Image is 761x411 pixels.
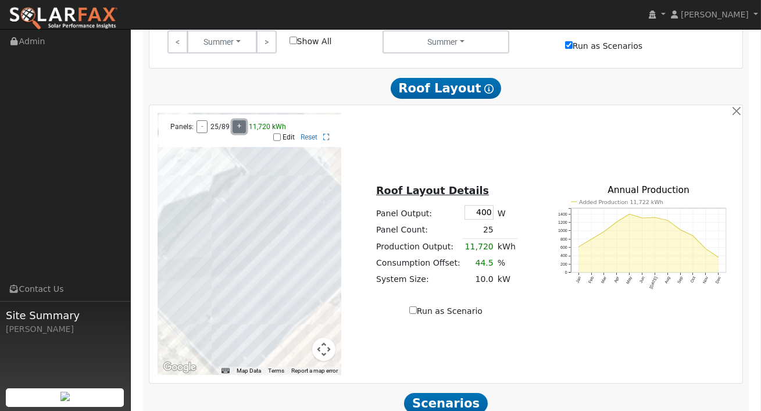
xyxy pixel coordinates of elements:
[565,270,567,274] text: 0
[249,123,286,131] span: 11,720 kWh
[383,30,510,53] button: Summer
[187,30,257,53] button: Summer
[558,228,567,233] text: 1000
[588,276,595,284] text: Feb
[495,255,517,271] td: %
[290,37,297,44] input: Show All
[170,123,194,131] span: Panels:
[462,238,495,255] td: 11,720
[616,221,617,223] circle: onclick=""
[374,221,463,238] td: Panel Count:
[626,276,633,285] text: May
[301,133,317,141] a: Reset
[639,276,645,284] text: Jun
[590,238,592,240] circle: onclick=""
[374,271,463,288] td: System Size:
[560,245,567,249] text: 600
[600,276,607,284] text: Mar
[290,35,332,48] label: Show All
[462,255,495,271] td: 44.5
[462,221,495,238] td: 25
[374,255,463,271] td: Consumption Offset:
[575,276,581,284] text: Jan
[654,217,656,219] circle: onclick=""
[495,203,517,221] td: W
[256,30,277,53] a: >
[560,262,567,266] text: 200
[221,367,230,375] button: Keyboard shortcuts
[558,212,567,216] text: 1400
[613,276,620,284] text: Apr
[9,6,118,31] img: SolarFax
[608,184,689,195] text: Annual Production
[6,323,124,335] div: [PERSON_NAME]
[484,84,494,94] i: Show Help
[689,276,696,284] text: Oct
[210,123,230,131] span: 25/89
[692,235,694,237] circle: onclick=""
[374,238,463,255] td: Production Output:
[577,246,579,248] circle: onclick=""
[702,276,709,284] text: Nov
[718,256,720,258] circle: onclick=""
[6,308,124,323] span: Site Summary
[667,220,669,221] circle: onclick=""
[641,217,643,219] circle: onclick=""
[649,276,659,290] text: [DATE]
[312,338,335,361] button: Map camera controls
[376,185,489,196] u: Roof Layout Details
[237,367,261,375] button: Map Data
[664,276,671,285] text: Aug
[167,30,188,53] a: <
[565,40,642,52] label: Run as Scenarios
[160,360,199,375] a: Open this area in Google Maps (opens a new window)
[579,198,663,205] text: Added Production 11,722 kWh
[196,120,208,133] button: -
[323,133,330,141] a: Full Screen
[409,306,417,314] input: Run as Scenario
[705,248,707,250] circle: onclick=""
[495,238,517,255] td: kWh
[268,367,284,374] a: Terms
[391,78,502,99] span: Roof Layout
[715,276,722,284] text: Dec
[680,229,681,231] circle: onclick=""
[60,392,70,401] img: retrieve
[603,231,605,233] circle: onclick=""
[291,367,338,374] a: Report a map error
[233,120,246,133] button: +
[558,220,567,224] text: 1200
[560,253,567,258] text: 400
[283,133,295,141] label: Edit
[409,305,483,317] label: Run as Scenario
[462,271,495,288] td: 10.0
[374,203,463,221] td: Panel Output:
[565,41,573,49] input: Run as Scenarios
[160,360,199,375] img: Google
[681,10,749,19] span: [PERSON_NAME]
[495,271,517,288] td: kW
[560,237,567,241] text: 800
[677,276,684,285] text: Sep
[628,213,630,215] circle: onclick=""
